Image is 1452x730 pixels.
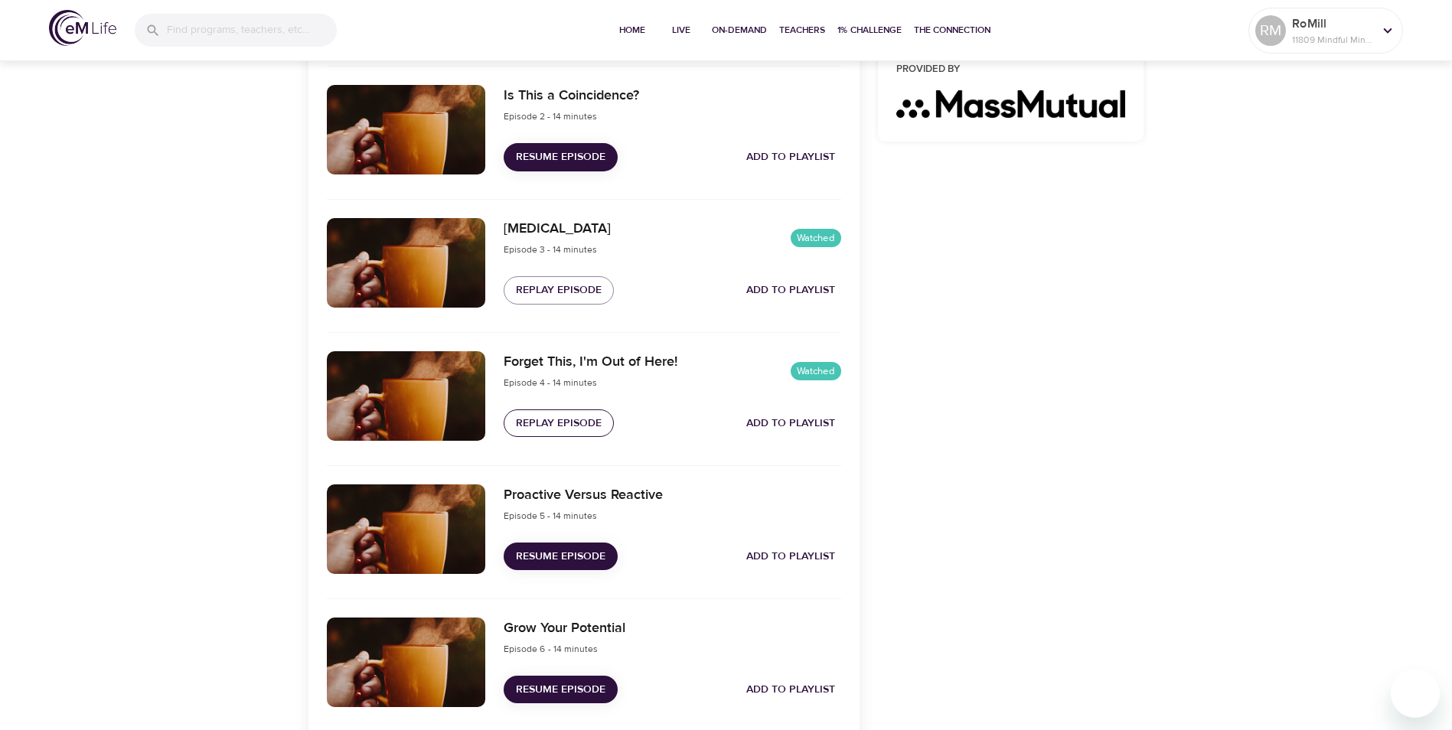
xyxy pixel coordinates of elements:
h6: Forget This, I'm Out of Here! [504,351,677,373]
span: Add to Playlist [746,547,835,566]
h6: [MEDICAL_DATA] [504,218,611,240]
span: Episode 2 - 14 minutes [504,110,597,122]
span: Add to Playlist [746,414,835,433]
span: Add to Playlist [746,281,835,300]
span: On-Demand [712,22,767,38]
button: Add to Playlist [740,543,841,571]
span: Resume Episode [516,547,605,566]
span: Resume Episode [516,680,605,699]
span: Episode 6 - 14 minutes [504,643,598,655]
h6: Is This a Coincidence? [504,85,639,107]
span: Live [663,22,700,38]
button: Resume Episode [504,676,618,704]
div: RM [1255,15,1286,46]
button: Resume Episode [504,143,618,171]
span: Watched [791,364,841,379]
button: Replay Episode [504,276,614,305]
span: Episode 5 - 14 minutes [504,510,597,522]
p: RoMill [1292,15,1373,33]
button: Add to Playlist [740,409,841,438]
button: Replay Episode [504,409,614,438]
span: Episode 4 - 14 minutes [504,376,597,389]
input: Find programs, teachers, etc... [167,14,337,47]
iframe: Button to launch messaging window [1391,669,1440,718]
span: Resume Episode [516,148,605,167]
span: 1% Challenge [837,22,902,38]
img: logo [49,10,116,46]
span: The Connection [914,22,990,38]
span: Episode 3 - 14 minutes [504,243,597,256]
img: org_logo_175.jpg [896,90,1126,118]
button: Add to Playlist [740,143,841,171]
h6: Proactive Versus Reactive [504,484,663,507]
span: Add to Playlist [746,148,835,167]
span: Replay Episode [516,414,602,433]
button: Add to Playlist [740,276,841,305]
span: Watched [791,231,841,246]
h6: Provided by [896,62,1126,78]
span: Add to Playlist [746,680,835,699]
span: Replay Episode [516,281,602,300]
button: Add to Playlist [740,676,841,704]
button: Resume Episode [504,543,618,571]
h6: Grow Your Potential [504,618,625,640]
span: Home [614,22,651,38]
p: 11809 Mindful Minutes [1292,33,1373,47]
span: Teachers [779,22,825,38]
